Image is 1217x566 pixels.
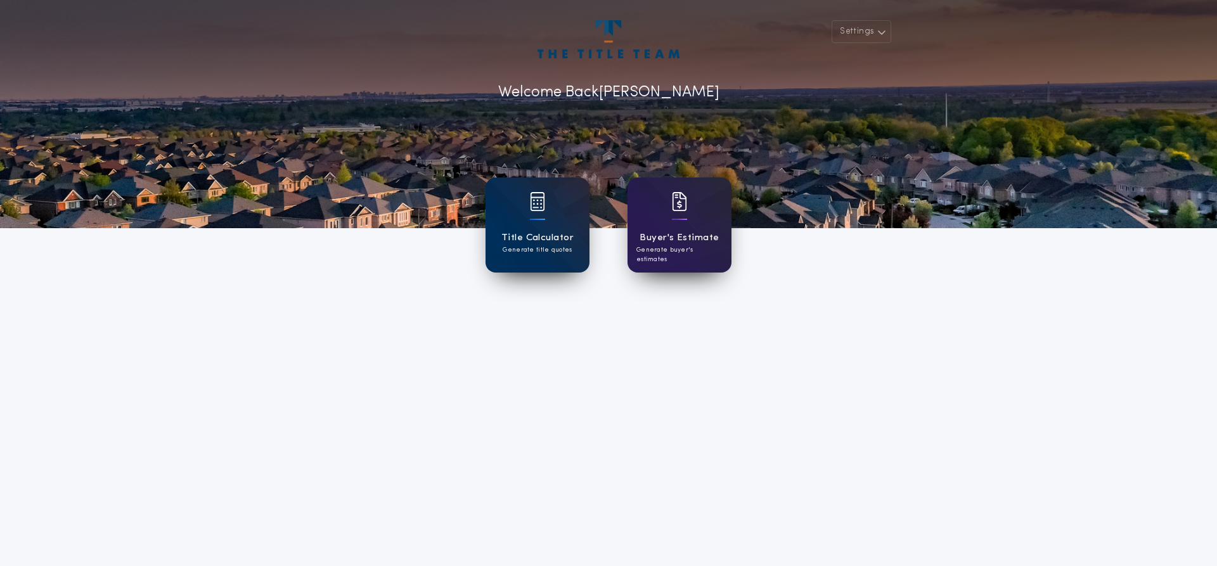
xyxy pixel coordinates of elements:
p: Generate buyer's estimates [636,245,723,264]
img: card icon [530,192,545,211]
a: card iconBuyer's EstimateGenerate buyer's estimates [628,177,731,273]
p: Generate title quotes [503,245,572,255]
a: card iconTitle CalculatorGenerate title quotes [486,177,589,273]
img: account-logo [538,20,679,58]
button: Settings [832,20,891,43]
h1: Buyer's Estimate [640,231,719,245]
img: card icon [672,192,687,211]
p: Welcome Back [PERSON_NAME] [498,81,719,104]
h1: Title Calculator [501,231,574,245]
